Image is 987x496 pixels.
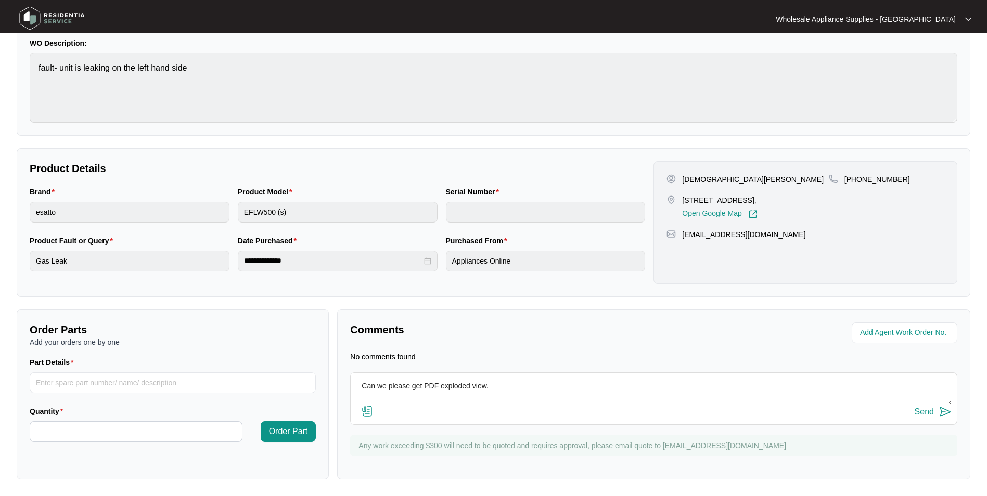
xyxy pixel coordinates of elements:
[238,187,297,197] label: Product Model
[30,322,316,337] p: Order Parts
[915,407,934,416] div: Send
[666,195,676,204] img: map-pin
[238,202,438,223] input: Product Model
[666,229,676,239] img: map-pin
[748,210,758,219] img: Link-External
[30,161,645,176] p: Product Details
[30,372,316,393] input: Part Details
[776,14,956,24] p: Wholesale Appliance Supplies - [GEOGRAPHIC_DATA]
[939,406,952,418] img: send-icon.svg
[682,174,824,185] p: [DEMOGRAPHIC_DATA][PERSON_NAME]
[30,406,67,416] label: Quantity
[361,405,374,417] img: file-attachment-doc.svg
[965,17,971,22] img: dropdown arrow
[844,174,910,185] p: [PHONE_NUMBER]
[350,322,646,337] p: Comments
[682,229,805,240] p: [EMAIL_ADDRESS][DOMAIN_NAME]
[244,255,422,266] input: Date Purchased
[30,38,957,48] p: WO Description:
[30,187,59,197] label: Brand
[30,337,316,347] p: Add your orders one by one
[915,405,952,419] button: Send
[860,327,951,339] input: Add Agent Work Order No.
[446,236,511,246] label: Purchased From
[30,236,117,246] label: Product Fault or Query
[350,351,415,362] p: No comments found
[269,425,308,438] span: Order Part
[30,422,242,441] input: Quantity
[30,357,78,368] label: Part Details
[30,202,229,223] input: Brand
[829,174,838,184] img: map-pin
[682,210,757,219] a: Open Google Map
[16,3,88,34] img: residentia service logo
[356,378,952,405] textarea: Can we please get PDF exploded view.
[666,174,676,184] img: user-pin
[682,195,757,205] p: [STREET_ADDRESS],
[446,251,646,271] input: Purchased From
[238,236,301,246] label: Date Purchased
[30,53,957,123] textarea: fault- unit is leaking on the left hand side
[446,187,503,197] label: Serial Number
[261,421,316,442] button: Order Part
[358,440,952,451] p: Any work exceeding $300 will need to be quoted and requires approval, please email quote to [EMAI...
[30,251,229,271] input: Product Fault or Query
[446,202,646,223] input: Serial Number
